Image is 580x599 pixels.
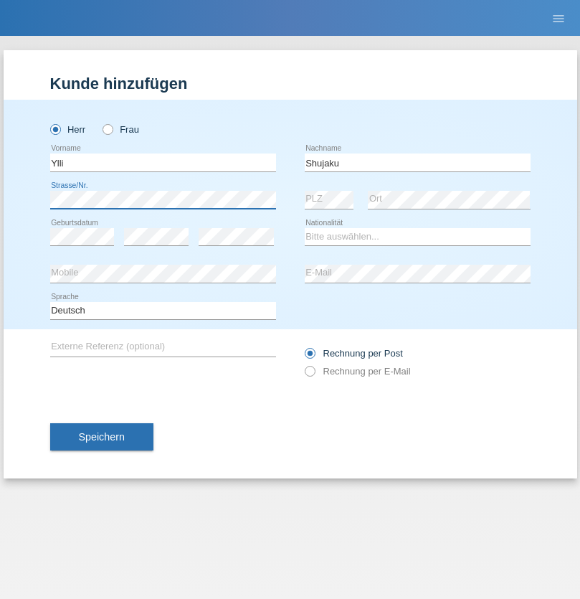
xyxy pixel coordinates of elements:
[305,348,403,359] label: Rechnung per Post
[50,75,531,93] h1: Kunde hinzufügen
[305,366,314,384] input: Rechnung per E-Mail
[544,14,573,22] a: menu
[79,431,125,443] span: Speichern
[305,366,411,377] label: Rechnung per E-Mail
[103,124,139,135] label: Frau
[50,423,153,451] button: Speichern
[305,348,314,366] input: Rechnung per Post
[50,124,60,133] input: Herr
[50,124,86,135] label: Herr
[103,124,112,133] input: Frau
[551,11,566,26] i: menu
